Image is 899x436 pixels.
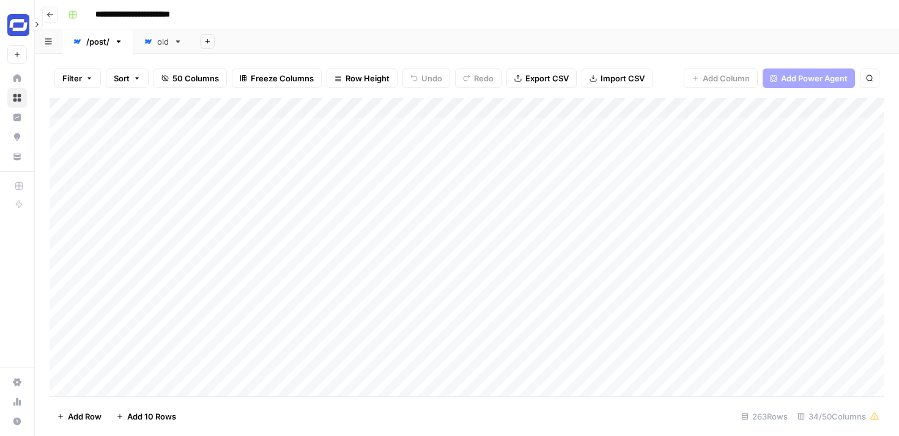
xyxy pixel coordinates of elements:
[525,72,569,84] span: Export CSV
[601,72,645,84] span: Import CSV
[232,68,322,88] button: Freeze Columns
[127,410,176,423] span: Add 10 Rows
[7,412,27,431] button: Help + Support
[703,72,750,84] span: Add Column
[7,392,27,412] a: Usage
[7,372,27,392] a: Settings
[62,72,82,84] span: Filter
[684,68,758,88] button: Add Column
[157,35,169,48] div: old
[54,68,101,88] button: Filter
[781,72,848,84] span: Add Power Agent
[474,72,494,84] span: Redo
[327,68,398,88] button: Row Height
[7,14,29,36] img: Synthesia Logo
[7,147,27,166] a: Your Data
[7,88,27,108] a: Browse
[7,68,27,88] a: Home
[455,68,501,88] button: Redo
[7,10,27,40] button: Workspace: Synthesia
[133,29,193,54] a: old
[172,72,219,84] span: 50 Columns
[50,407,109,426] button: Add Row
[763,68,855,88] button: Add Power Agent
[62,29,133,54] a: /post/
[7,127,27,147] a: Opportunities
[106,68,149,88] button: Sort
[736,407,793,426] div: 263 Rows
[114,72,130,84] span: Sort
[582,68,653,88] button: Import CSV
[421,72,442,84] span: Undo
[68,410,102,423] span: Add Row
[7,108,27,127] a: Insights
[402,68,450,88] button: Undo
[109,407,183,426] button: Add 10 Rows
[86,35,109,48] div: /post/
[506,68,577,88] button: Export CSV
[251,72,314,84] span: Freeze Columns
[346,72,390,84] span: Row Height
[793,407,884,426] div: 34/50 Columns
[154,68,227,88] button: 50 Columns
